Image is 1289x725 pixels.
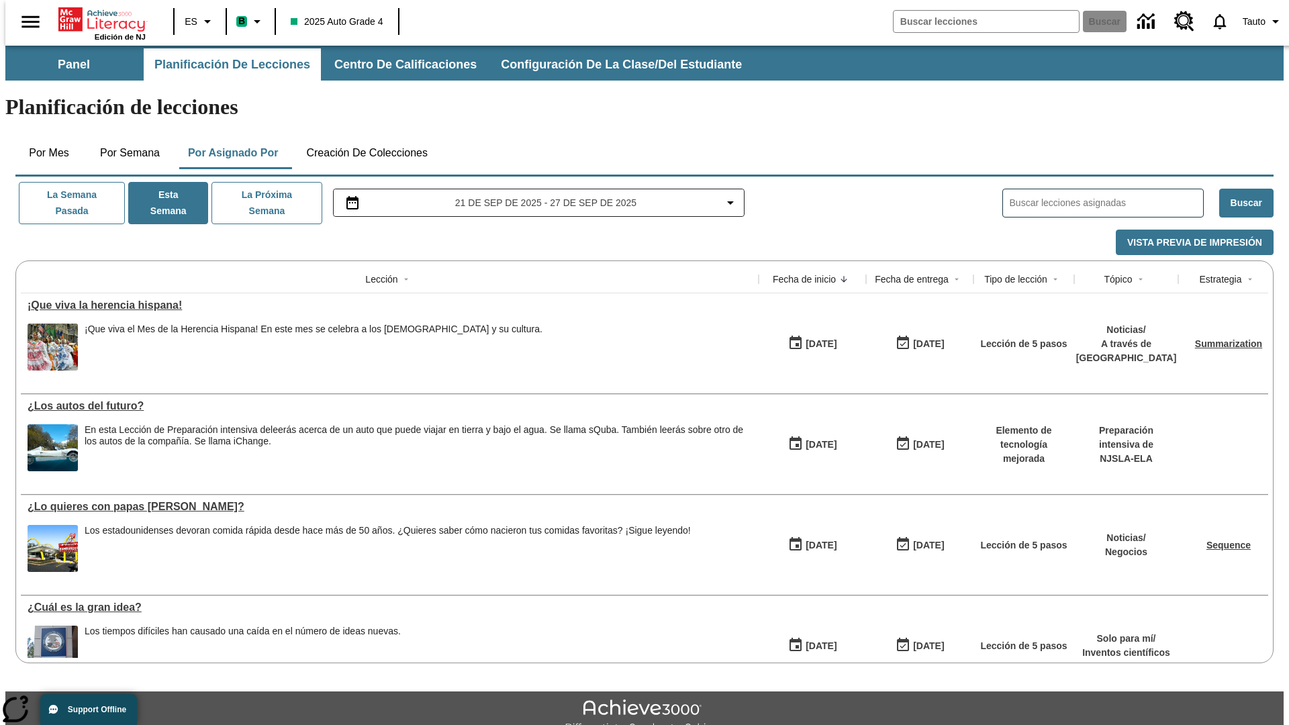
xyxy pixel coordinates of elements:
svg: Collapse Date Range Filter [722,195,738,211]
button: Sort [1133,271,1149,287]
button: Sort [398,271,414,287]
div: En esta Lección de Preparación intensiva de [85,424,752,447]
div: ¡Que viva el Mes de la Herencia Hispana! En este mes se celebra a los hispanoamericanos y su cult... [85,324,542,371]
img: Letrero cerca de un edificio dice Oficina de Patentes y Marcas de los Estados Unidos. La economía... [28,626,78,673]
span: Centro de calificaciones [334,57,477,72]
p: Lección de 5 pasos [980,639,1067,653]
testabrev: leerás acerca de un auto que puede viajar en tierra y bajo el agua. Se llama sQuba. También leerá... [85,424,743,446]
button: Configuración de la clase/del estudiante [490,48,753,81]
div: Tópico [1104,273,1132,286]
input: Buscar campo [894,11,1079,32]
span: 2025 Auto Grade 4 [291,15,383,29]
button: Support Offline [40,694,137,725]
button: Esta semana [128,182,208,224]
div: [DATE] [806,336,837,352]
input: Buscar lecciones asignadas [1010,193,1203,213]
p: Negocios [1105,545,1147,559]
button: Por mes [15,137,83,169]
div: [DATE] [913,537,944,554]
span: Tauto [1243,15,1266,29]
span: Configuración de la clase/del estudiante [501,57,742,72]
button: Sort [949,271,965,287]
button: Sort [1242,271,1258,287]
div: Portada [58,5,146,41]
p: Elemento de tecnología mejorada [980,424,1067,466]
span: En esta Lección de Preparación intensiva de leerás acerca de un auto que puede viajar en tierra y... [85,424,752,471]
p: A través de [GEOGRAPHIC_DATA] [1076,337,1177,365]
button: 07/20/26: Último día en que podrá accederse la lección [891,532,949,558]
button: Vista previa de impresión [1116,230,1274,256]
p: Noticias / [1076,323,1177,337]
div: [DATE] [913,436,944,453]
p: Solo para mí / [1082,632,1170,646]
button: Boost El color de la clase es verde menta. Cambiar el color de la clase. [231,9,271,34]
div: ¿Cuál es la gran idea? [28,601,752,614]
button: 07/23/25: Primer día en que estuvo disponible la lección [783,432,841,457]
p: Lección de 5 pasos [980,337,1067,351]
button: Centro de calificaciones [324,48,487,81]
button: Lenguaje: ES, Selecciona un idioma [179,9,222,34]
a: Summarization [1195,338,1262,349]
div: [DATE] [913,336,944,352]
img: dos filas de mujeres hispanas en un desfile que celebra la cultura hispana. Las mujeres lucen col... [28,324,78,371]
button: Planificación de lecciones [144,48,321,81]
button: Panel [7,48,141,81]
span: 21 de sep de 2025 - 27 de sep de 2025 [455,196,636,210]
div: Fecha de entrega [875,273,949,286]
div: Subbarra de navegación [5,46,1284,81]
div: Los tiempos difíciles han causado una caída en el número de ideas nuevas. [85,626,401,673]
div: Subbarra de navegación [5,48,754,81]
p: Preparación intensiva de NJSLA-ELA [1081,424,1172,466]
a: Centro de recursos, Se abrirá en una pestaña nueva. [1166,3,1202,40]
div: [DATE] [806,638,837,655]
button: Sort [836,271,852,287]
button: Seleccione el intervalo de fechas opción del menú [339,195,739,211]
h1: Planificación de lecciones [5,95,1284,119]
div: ¡Que viva el Mes de la Herencia Hispana! En este mes se celebra a los [DEMOGRAPHIC_DATA] y su cul... [85,324,542,335]
button: 09/15/25: Primer día en que estuvo disponible la lección [783,331,841,356]
span: Planificación de lecciones [154,57,310,72]
button: Por semana [89,137,171,169]
button: Abrir el menú lateral [11,2,50,42]
div: [DATE] [806,436,837,453]
button: 04/07/25: Primer día en que estuvo disponible la lección [783,633,841,659]
div: [DATE] [913,638,944,655]
div: Lección [365,273,397,286]
a: Centro de información [1129,3,1166,40]
span: ES [185,15,197,29]
img: Uno de los primeros locales de McDonald's, con el icónico letrero rojo y los arcos amarillos. [28,525,78,572]
a: ¿Los autos del futuro? , Lecciones [28,400,752,412]
div: [DATE] [806,537,837,554]
button: 09/21/25: Último día en que podrá accederse la lección [891,331,949,356]
button: Perfil/Configuración [1237,9,1289,34]
a: Portada [58,6,146,33]
button: La semana pasada [19,182,125,224]
div: Estrategia [1199,273,1241,286]
div: Tipo de lección [984,273,1047,286]
div: Los estadounidenses devoran comida rápida desde hace más de 50 años. ¿Quieres saber cómo nacieron... [85,525,691,572]
span: Panel [58,57,90,72]
span: Support Offline [68,705,126,714]
button: Creación de colecciones [295,137,438,169]
a: ¿Cuál es la gran idea?, Lecciones [28,601,752,614]
span: Edición de NJ [95,33,146,41]
button: Buscar [1219,189,1274,217]
p: Noticias / [1105,531,1147,545]
span: B [238,13,245,30]
button: Por asignado por [177,137,289,169]
div: ¿Lo quieres con papas fritas? [28,501,752,513]
img: Un automóvil de alta tecnología flotando en el agua. [28,424,78,471]
div: ¡Que viva la herencia hispana! [28,299,752,311]
p: Inventos científicos [1082,646,1170,660]
a: ¡Que viva la herencia hispana!, Lecciones [28,299,752,311]
button: La próxima semana [211,182,322,224]
a: Sequence [1206,540,1251,550]
a: Notificaciones [1202,4,1237,39]
button: Sort [1047,271,1063,287]
button: 07/14/25: Primer día en que estuvo disponible la lección [783,532,841,558]
div: Los tiempos difíciles han causado una caída en el número de ideas nuevas. [85,626,401,637]
a: ¿Lo quieres con papas fritas?, Lecciones [28,501,752,513]
button: 06/30/26: Último día en que podrá accederse la lección [891,432,949,457]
